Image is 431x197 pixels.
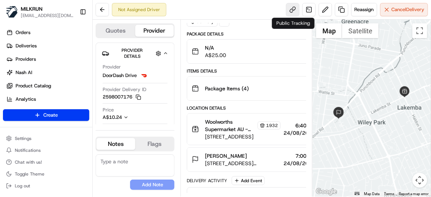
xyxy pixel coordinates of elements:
[187,68,329,74] div: Items Details
[3,80,92,92] a: Product Catalog
[96,138,135,150] button: Notes
[284,129,315,137] span: 24/08/2025
[15,136,32,141] span: Settings
[187,31,329,37] div: Package Details
[16,96,36,103] span: Analytics
[140,71,149,80] img: doordash_logo_v2.png
[316,23,342,38] button: Show street map
[6,6,18,18] img: MILKRUN
[355,6,374,13] span: Reassign
[3,67,92,79] a: Nash AI
[103,64,121,70] span: Provider
[103,114,122,120] span: A$10.24
[412,23,427,38] button: Toggle fullscreen view
[284,160,315,167] span: 24/08/2025
[272,18,315,29] div: Public Tracking
[205,51,226,59] span: A$25.00
[187,148,329,171] button: [PERSON_NAME][STREET_ADDRESS][PERSON_NAME][PERSON_NAME]7:00 PM24/08/2025
[21,5,43,13] button: MILKRUN
[15,147,41,153] span: Notifications
[21,13,74,19] button: [EMAIL_ADDRESS][DOMAIN_NAME]
[187,40,329,63] button: N/AA$25.00
[284,122,315,129] span: 6:40 PM
[122,47,143,59] span: Provider Details
[135,138,174,150] button: Flags
[43,112,58,118] span: Create
[3,181,89,191] button: Log out
[16,56,36,63] span: Providers
[3,145,89,156] button: Notifications
[15,183,30,189] span: Log out
[3,3,77,21] button: MILKRUNMILKRUN[EMAIL_ADDRESS][DOMAIN_NAME]
[103,114,168,121] button: A$10.24
[314,187,339,197] img: Google
[3,133,89,144] button: Settings
[3,169,89,179] button: Toggle Theme
[16,43,37,49] span: Deliveries
[342,23,379,38] button: Show satellite imagery
[96,25,135,37] button: Quotes
[3,109,89,121] button: Create
[392,6,425,13] span: Cancel Delivery
[103,107,114,113] span: Price
[3,53,92,65] a: Providers
[205,118,256,133] span: Woolworths Supermarket AU - [GEOGRAPHIC_DATA] Store Manager
[384,192,395,196] a: Terms (opens in new tab)
[135,25,174,37] button: Provider
[205,85,249,92] span: Package Items ( 4 )
[187,77,329,100] button: Package Items (4)
[205,133,281,140] span: [STREET_ADDRESS]
[16,83,51,89] span: Product Catalog
[16,29,30,36] span: Orders
[205,152,247,160] span: [PERSON_NAME]
[102,46,168,61] button: Provider Details
[3,27,92,39] a: Orders
[364,191,380,197] button: Map Data
[187,105,329,111] div: Location Details
[266,123,278,128] span: 1932
[103,86,146,93] span: Provider Delivery ID
[3,40,92,52] a: Deliveries
[232,176,265,185] button: Add Event
[3,157,89,167] button: Chat with us!
[205,160,281,167] span: [STREET_ADDRESS][PERSON_NAME][PERSON_NAME]
[412,173,427,188] button: Map camera controls
[314,187,339,197] a: Open this area in Google Maps (opens a new window)
[15,171,44,177] span: Toggle Theme
[380,3,428,16] button: CancelDelivery
[351,3,377,16] button: Reassign
[399,192,429,196] a: Report a map error
[3,93,92,105] a: Analytics
[103,72,137,79] span: DoorDash Drive
[355,192,360,195] button: Keyboard shortcuts
[15,159,42,165] span: Chat with us!
[205,44,226,51] span: N/A
[103,94,141,100] button: 2598007176
[187,178,227,184] div: Delivery Activity
[284,152,315,160] span: 7:00 PM
[187,114,329,145] button: Woolworths Supermarket AU - [GEOGRAPHIC_DATA] Store Manager1932[STREET_ADDRESS]6:40 PM24/08/2025
[16,69,32,76] span: Nash AI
